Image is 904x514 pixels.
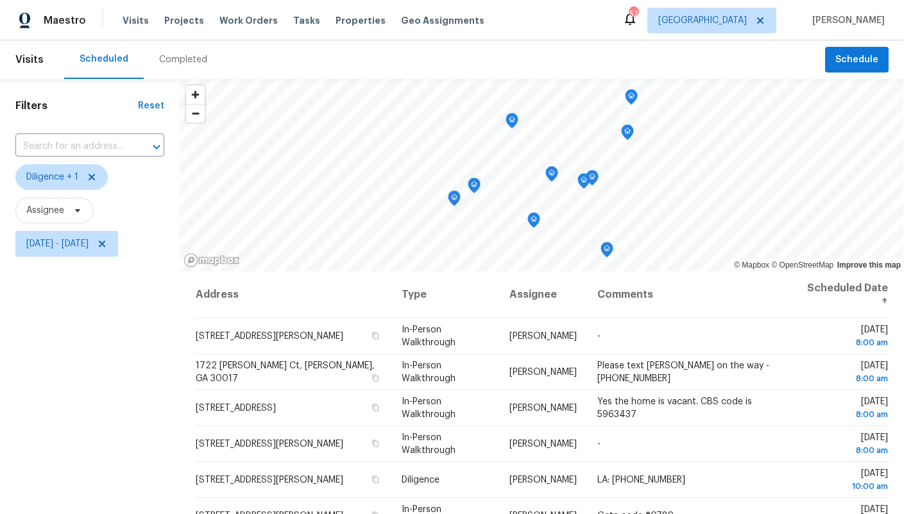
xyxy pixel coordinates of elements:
a: Mapbox [734,261,769,270]
div: Scheduled [80,53,128,65]
span: - [597,332,601,341]
a: OpenStreetMap [771,261,833,270]
div: Map marker [625,89,638,109]
span: In-Person Walkthrough [402,433,456,455]
span: LA: [PHONE_NUMBER] [597,475,685,484]
a: Mapbox homepage [183,253,240,268]
span: [PERSON_NAME] [509,475,577,484]
th: Address [195,271,391,318]
span: 1722 [PERSON_NAME] Ct, [PERSON_NAME], GA 30017 [196,361,375,383]
div: 8:00 am [806,444,888,457]
span: [DATE] [806,397,888,421]
span: - [597,440,601,449]
th: Assignee [499,271,587,318]
span: Zoom out [186,105,205,123]
span: [PERSON_NAME] [509,332,577,341]
span: [STREET_ADDRESS] [196,404,276,413]
div: Map marker [545,166,558,186]
span: [STREET_ADDRESS][PERSON_NAME] [196,440,343,449]
div: Map marker [448,191,461,210]
div: 8:00 am [806,336,888,349]
div: Completed [159,53,207,66]
span: Schedule [835,52,878,68]
div: Map marker [621,124,634,144]
button: Copy Address [370,474,381,485]
div: Map marker [586,170,599,190]
div: Map marker [527,212,540,232]
span: [PERSON_NAME] [509,440,577,449]
span: Assignee [26,204,64,217]
div: Reset [138,99,164,112]
button: Open [148,138,166,156]
span: [DATE] [806,361,888,385]
span: [DATE] [806,325,888,349]
span: [PERSON_NAME] [509,368,577,377]
div: 57 [629,8,638,21]
h1: Filters [15,99,138,112]
span: [STREET_ADDRESS][PERSON_NAME] [196,332,343,341]
span: [DATE] - [DATE] [26,237,89,250]
span: [PERSON_NAME] [807,14,885,27]
button: Zoom out [186,104,205,123]
span: Maestro [44,14,86,27]
span: [GEOGRAPHIC_DATA] [658,14,747,27]
span: Work Orders [219,14,278,27]
span: Tasks [293,16,320,25]
span: [PERSON_NAME] [509,404,577,413]
div: 10:00 am [806,480,888,493]
button: Copy Address [370,438,381,449]
button: Copy Address [370,372,381,384]
span: [DATE] [806,433,888,457]
div: 8:00 am [806,408,888,421]
span: Visits [15,46,44,74]
span: Visits [123,14,149,27]
span: In-Person Walkthrough [402,397,456,419]
input: Search for an address... [15,137,128,157]
span: Yes the home is vacant. CBS code is 5963437 [597,397,752,419]
button: Zoom in [186,85,205,104]
th: Comments [587,271,795,318]
canvas: Map [180,79,903,271]
span: Projects [164,14,204,27]
div: 8:00 am [806,372,888,385]
span: [STREET_ADDRESS][PERSON_NAME] [196,475,343,484]
button: Schedule [825,47,889,73]
div: Map marker [601,242,613,262]
div: Map marker [577,173,590,193]
span: In-Person Walkthrough [402,325,456,347]
button: Copy Address [370,402,381,413]
span: Diligence + 1 [26,171,78,184]
span: Geo Assignments [401,14,484,27]
button: Copy Address [370,330,381,341]
span: Properties [336,14,386,27]
a: Improve this map [837,261,901,270]
span: Diligence [402,475,439,484]
span: [DATE] [806,469,888,493]
th: Scheduled Date ↑ [796,271,889,318]
span: Please text [PERSON_NAME] on the way - [PHONE_NUMBER] [597,361,769,383]
div: Map marker [468,178,481,198]
div: Map marker [506,113,518,133]
span: In-Person Walkthrough [402,361,456,383]
th: Type [391,271,499,318]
